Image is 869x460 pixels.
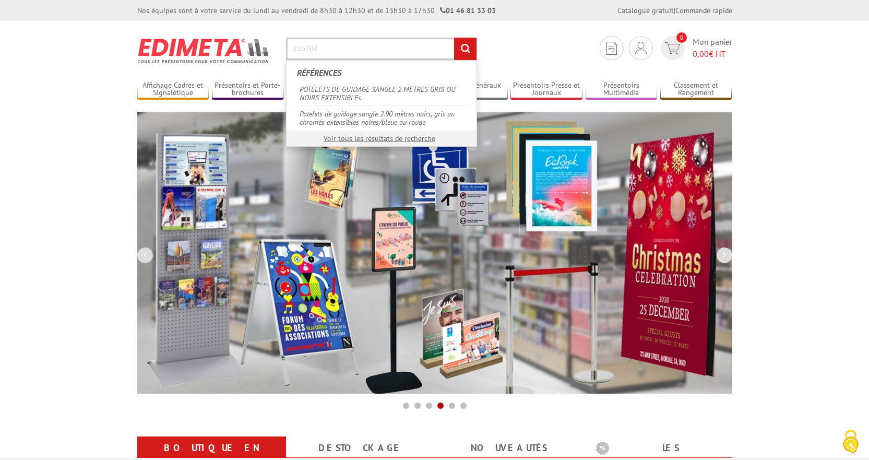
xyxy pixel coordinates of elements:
[606,42,617,55] img: devis rapide
[693,36,732,60] span: Mon panier
[675,6,732,15] a: Commande rapide
[832,424,869,460] button: Cookies (fenêtre modale)
[617,6,674,15] a: Catalogue gratuit
[286,60,477,147] div: Rechercher un produit ou une référence...
[297,67,341,78] span: Références
[447,439,571,457] a: nouveautés
[617,5,732,16] div: |
[324,134,435,143] a: Voir tous les résultats de recherche
[658,36,732,60] a: devis rapide 0 Mon panier 0,00€ HT
[510,81,582,98] a: Présentoirs Presse et Journaux
[693,49,709,59] span: 0,00
[586,81,658,98] a: Présentoirs Multimédia
[137,31,270,70] img: Présentoir, panneau, stand - Edimeta - PLV, affichage, mobilier bureau, entreprise
[665,42,680,54] img: devis rapide
[838,429,864,455] img: Cookies (fenêtre modale)
[137,81,209,98] a: Affichage Cadres et Signalétique
[299,439,422,457] a: Destockage
[294,105,469,130] a: Potelets de guidage sangle 2.90 mètres noirs, gris ou chromés extensibles noires/bleue ou rouge
[660,81,732,98] a: Classement et Rangement
[286,38,477,60] input: Rechercher un produit ou une référence...
[440,6,496,15] strong: 01 46 81 33 03
[454,38,477,60] input: rechercher
[212,81,284,98] a: Présentoirs et Porte-brochures
[137,5,496,16] div: Nos équipes sont à votre service du lundi au vendredi de 8h30 à 12h30 et de 13h30 à 17h30
[294,81,469,105] a: POTELETS DE GUIDAGE SANGLE 2 METRES GRIS OU NOIRS EXTENSIBLEs
[676,32,687,43] span: 0
[635,42,647,54] img: devis rapide
[693,48,732,60] span: € HT
[596,439,727,459] b: Les promotions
